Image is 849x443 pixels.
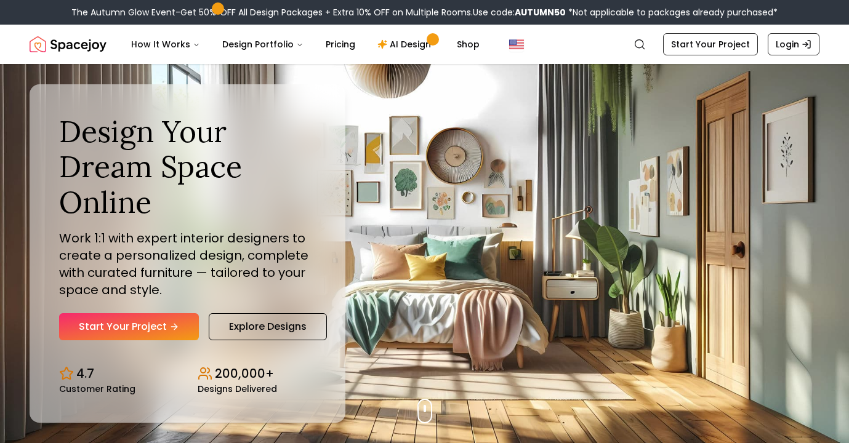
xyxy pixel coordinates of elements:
a: Explore Designs [209,313,327,340]
a: Spacejoy [30,32,107,57]
a: Start Your Project [663,33,758,55]
a: Login [768,33,819,55]
nav: Main [121,32,489,57]
h1: Design Your Dream Space Online [59,114,316,220]
button: How It Works [121,32,210,57]
span: Use code: [473,6,566,18]
span: *Not applicable to packages already purchased* [566,6,778,18]
p: 4.7 [76,365,94,382]
img: Spacejoy Logo [30,32,107,57]
small: Customer Rating [59,385,135,393]
p: 200,000+ [215,365,274,382]
a: Pricing [316,32,365,57]
a: AI Design [368,32,445,57]
small: Designs Delivered [198,385,277,393]
a: Shop [447,32,489,57]
b: AUTUMN50 [515,6,566,18]
div: Design stats [59,355,316,393]
a: Start Your Project [59,313,199,340]
div: The Autumn Glow Event-Get 50% OFF All Design Packages + Extra 10% OFF on Multiple Rooms. [71,6,778,18]
p: Work 1:1 with expert interior designers to create a personalized design, complete with curated fu... [59,229,316,298]
nav: Global [30,25,819,64]
button: Design Portfolio [212,32,313,57]
img: United States [509,37,524,52]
